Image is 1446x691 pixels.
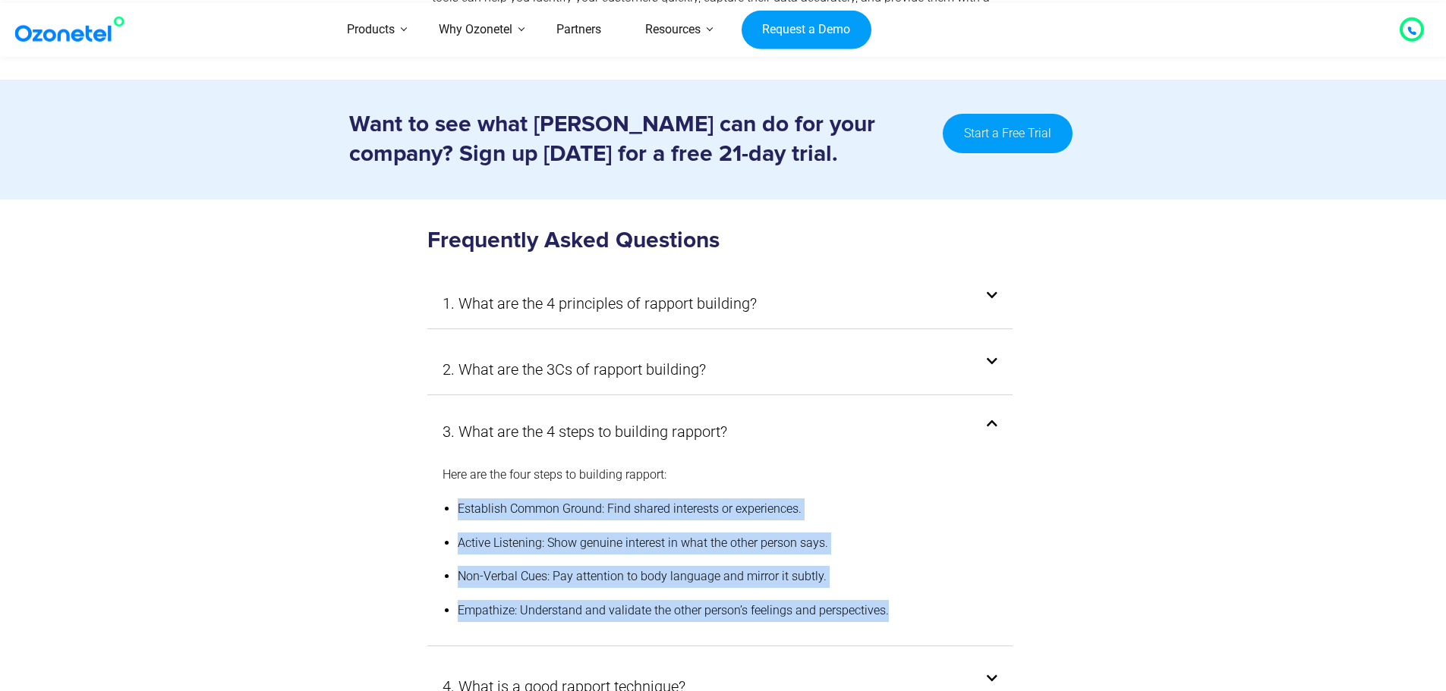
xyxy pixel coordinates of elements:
[742,10,871,49] a: Request a Demo
[943,114,1072,153] a: Start a Free Trial
[427,410,1013,453] div: 3. What are the 4 steps to building rapport?
[443,464,998,486] p: Here are the four steps to building rapport:
[443,356,706,383] a: 2. What are the 3Cs of rapport building?
[534,3,623,57] a: Partners
[427,453,1013,645] div: 3. What are the 4 steps to building rapport?
[458,532,998,554] li: Active Listening: Show genuine interest in what the other person says.
[427,344,1013,394] div: 2. What are the 3Cs of rapport building?
[443,290,757,317] a: 1. What are the 4 principles of rapport building?
[349,110,928,169] h3: Want to see what [PERSON_NAME] can do for your company? Sign up [DATE] for a free 21-day trial.
[458,566,998,588] li: Non-Verbal Cues: Pay attention to body language and mirror it subtly.
[417,3,534,57] a: Why Ozonetel
[427,226,1013,256] h3: Frequently Asked Questions
[443,418,727,445] a: 3. What are the 4 steps to building rapport?
[427,278,1013,328] div: 1. What are the 4 principles of rapport building?
[623,3,723,57] a: Resources
[458,498,998,520] li: Establish Common Ground: Find shared interests or experiences.
[458,600,998,622] li: Empathize: Understand and validate the other person’s feelings and perspectives.
[325,3,417,57] a: Products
